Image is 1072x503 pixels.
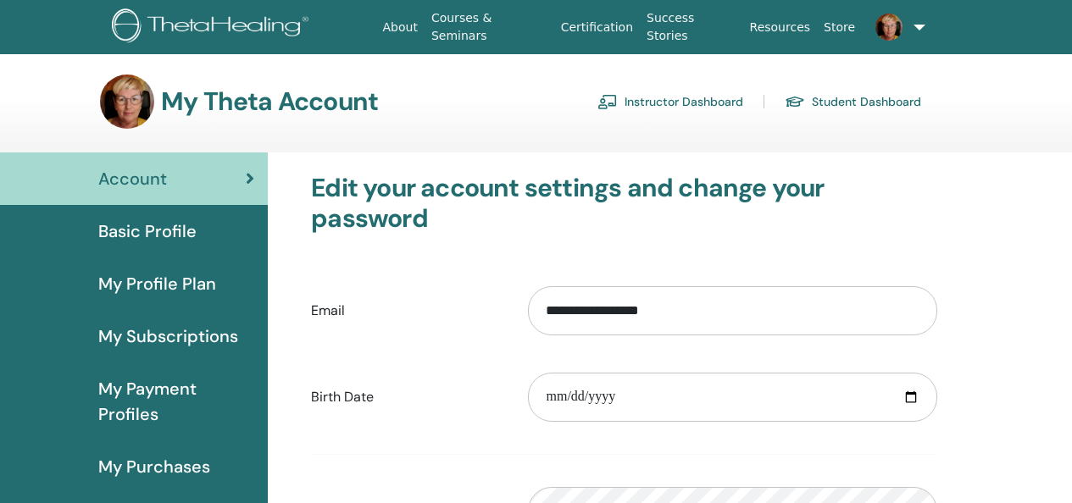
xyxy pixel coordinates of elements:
[100,75,154,129] img: default.jpg
[376,12,425,43] a: About
[597,88,743,115] a: Instructor Dashboard
[311,173,937,234] h3: Edit your account settings and change your password
[743,12,818,43] a: Resources
[875,14,903,41] img: default.jpg
[298,295,515,327] label: Email
[161,86,378,117] h3: My Theta Account
[817,12,862,43] a: Store
[98,376,254,427] span: My Payment Profiles
[98,218,197,244] span: Basic Profile
[785,95,805,109] img: graduation-cap.svg
[640,3,742,52] a: Success Stories
[554,12,640,43] a: Certification
[597,94,618,109] img: chalkboard-teacher.svg
[98,271,216,296] span: My Profile Plan
[785,88,921,115] a: Student Dashboard
[298,381,515,413] label: Birth Date
[98,323,238,349] span: My Subscriptions
[98,166,167,191] span: Account
[425,3,554,52] a: Courses & Seminars
[98,454,210,479] span: My Purchases
[112,8,314,47] img: logo.png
